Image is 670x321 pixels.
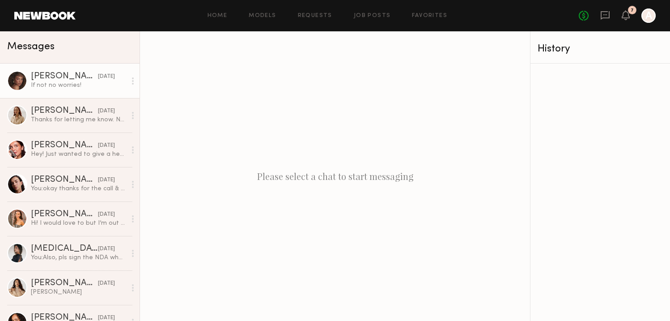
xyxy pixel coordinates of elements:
[641,9,656,23] a: A
[98,107,115,116] div: [DATE]
[98,210,115,219] div: [DATE]
[31,81,126,90] div: If not no worries!
[412,13,447,19] a: Favorites
[354,13,391,19] a: Job Posts
[31,210,98,219] div: [PERSON_NAME]
[98,245,115,253] div: [DATE]
[249,13,276,19] a: Models
[31,72,98,81] div: [PERSON_NAME]
[31,244,98,253] div: [MEDICAL_DATA][PERSON_NAME]
[31,184,126,193] div: You: okay thanks for the call & appreciate trying to make it work. We'll def reach out for the ne...
[31,150,126,158] div: Hey! Just wanted to give a heads up - my eta is ~10 after but I’m otw and will be there soon!
[298,13,332,19] a: Requests
[7,42,55,52] span: Messages
[31,279,98,288] div: [PERSON_NAME]
[631,8,634,13] div: 7
[31,107,98,116] div: [PERSON_NAME]
[98,176,115,184] div: [DATE]
[31,116,126,124] div: Thanks for letting me know. No worries
[31,288,126,296] div: [PERSON_NAME]
[31,141,98,150] div: [PERSON_NAME]
[98,141,115,150] div: [DATE]
[140,31,530,321] div: Please select a chat to start messaging
[98,279,115,288] div: [DATE]
[31,175,98,184] div: [PERSON_NAME]
[98,73,115,81] div: [DATE]
[538,44,663,54] div: History
[31,219,126,227] div: Hi! I would love to but I’m out of town [DATE] and [DATE] only. If there are other shoot dates, p...
[31,253,126,262] div: You: Also, pls sign the NDA when you can!
[208,13,228,19] a: Home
